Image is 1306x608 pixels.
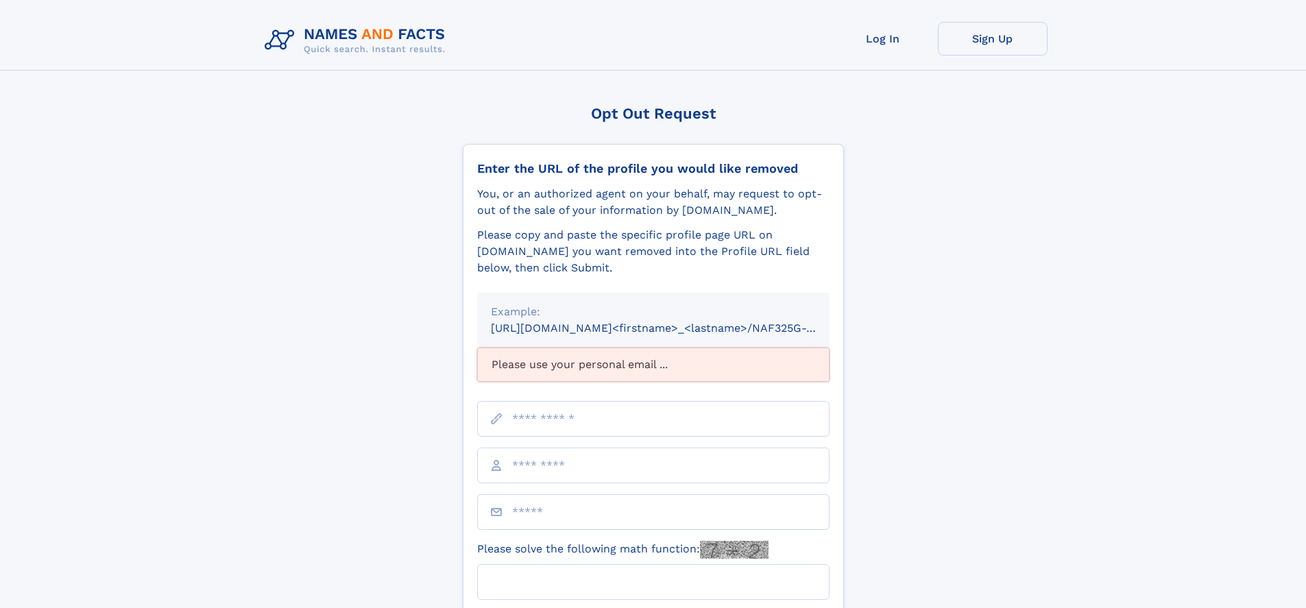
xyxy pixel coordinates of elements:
div: You, or an authorized agent on your behalf, may request to opt-out of the sale of your informatio... [477,186,830,219]
div: Please use your personal email ... [477,348,830,382]
a: Log In [828,22,938,56]
div: Example: [491,304,816,320]
div: Please copy and paste the specific profile page URL on [DOMAIN_NAME] you want removed into the Pr... [477,227,830,276]
small: [URL][DOMAIN_NAME]<firstname>_<lastname>/NAF325G-xxxxxxxx [491,321,856,335]
img: Logo Names and Facts [259,22,457,59]
label: Please solve the following math function: [477,541,769,559]
div: Enter the URL of the profile you would like removed [477,161,830,176]
a: Sign Up [938,22,1048,56]
div: Opt Out Request [463,105,844,122]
